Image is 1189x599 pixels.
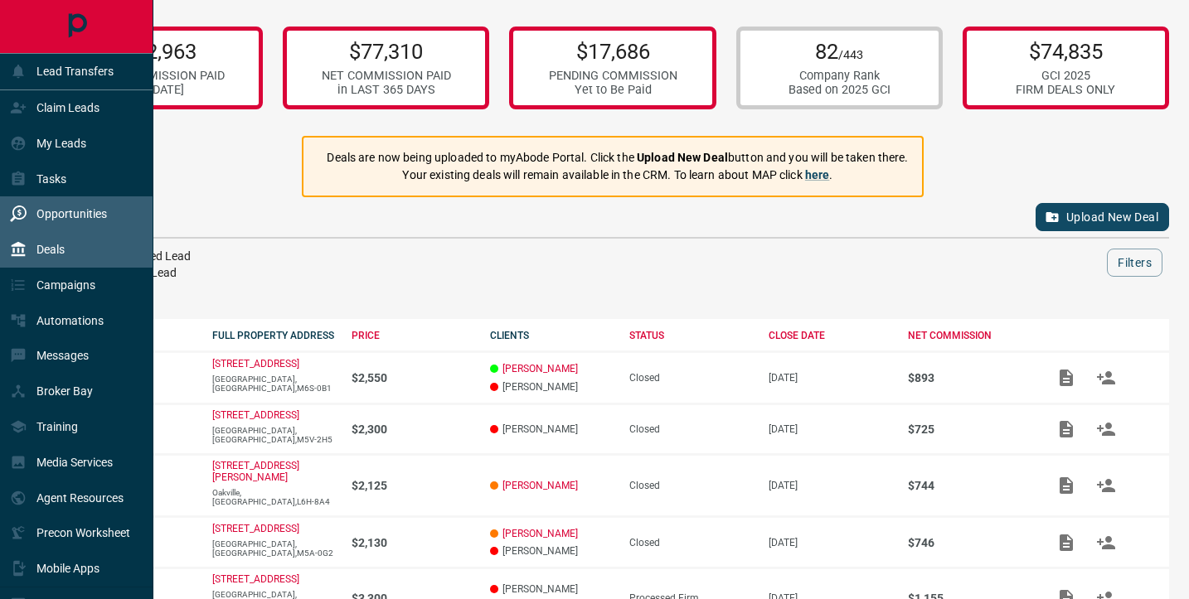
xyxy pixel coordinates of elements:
[352,536,474,549] p: $2,130
[212,358,299,370] a: [STREET_ADDRESS]
[352,423,474,436] p: $2,300
[212,330,335,341] div: FULL PROPERTY ADDRESS
[212,573,299,585] a: [STREET_ADDRESS]
[769,480,891,491] p: [DATE]
[549,39,677,64] p: $17,686
[490,423,613,435] p: [PERSON_NAME]
[327,167,908,184] p: Your existing deals will remain available in the CRM. To learn about MAP click .
[908,423,1031,436] p: $725
[1046,479,1086,490] span: Add / View Documents
[212,488,335,506] p: Oakville,[GEOGRAPHIC_DATA],L6H-8A4
[212,523,299,534] a: [STREET_ADDRESS]
[95,69,225,83] div: NET COMMISSION PAID
[908,536,1031,549] p: $746
[322,83,451,97] div: in LAST 365 DAYS
[769,372,891,384] p: [DATE]
[1016,69,1115,83] div: GCI 2025
[1107,249,1162,277] button: Filters
[502,363,578,374] a: [PERSON_NAME]
[838,48,863,62] span: /443
[502,480,578,491] a: [PERSON_NAME]
[789,83,891,97] div: Based on 2025 GCI
[212,409,299,421] a: [STREET_ADDRESS]
[1086,371,1126,383] span: Match Clients
[908,371,1031,384] p: $893
[769,537,891,548] p: [DATE]
[327,149,908,167] p: Deals are now being uploaded to myAbode Portal. Click the button and you will be taken there.
[908,479,1031,492] p: $744
[1046,536,1086,548] span: Add / View Documents
[769,423,891,435] p: [DATE]
[789,69,891,83] div: Company Rank
[1086,423,1126,434] span: Match Clients
[549,83,677,97] div: Yet to Be Paid
[490,583,613,595] p: [PERSON_NAME]
[212,539,335,558] p: [GEOGRAPHIC_DATA],[GEOGRAPHIC_DATA],M5A-0G2
[1016,39,1115,64] p: $74,835
[1016,83,1115,97] div: FIRM DEALS ONLY
[352,330,474,341] div: PRICE
[95,83,225,97] div: in [DATE]
[212,426,335,444] p: [GEOGRAPHIC_DATA],[GEOGRAPHIC_DATA],M5V-2H5
[629,480,752,491] div: Closed
[322,39,451,64] p: $77,310
[629,372,752,384] div: Closed
[769,330,891,341] div: CLOSE DATE
[490,381,613,393] p: [PERSON_NAME]
[352,371,474,384] p: $2,550
[908,330,1031,341] div: NET COMMISSION
[1086,536,1126,548] span: Match Clients
[212,374,335,393] p: [GEOGRAPHIC_DATA],[GEOGRAPHIC_DATA],M6S-0B1
[95,39,225,64] p: $52,963
[502,528,578,539] a: [PERSON_NAME]
[1046,371,1086,383] span: Add / View Documents
[789,39,891,64] p: 82
[1086,479,1126,490] span: Match Clients
[1046,423,1086,434] span: Add / View Documents
[352,479,474,492] p: $2,125
[1036,203,1169,231] button: Upload New Deal
[629,537,752,548] div: Closed
[629,423,752,435] div: Closed
[490,330,613,341] div: CLIENTS
[549,69,677,83] div: PENDING COMMISSION
[629,330,752,341] div: STATUS
[212,460,299,483] a: [STREET_ADDRESS][PERSON_NAME]
[805,168,830,181] a: here
[490,545,613,557] p: [PERSON_NAME]
[637,151,728,164] strong: Upload New Deal
[322,69,451,83] div: NET COMMISSION PAID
